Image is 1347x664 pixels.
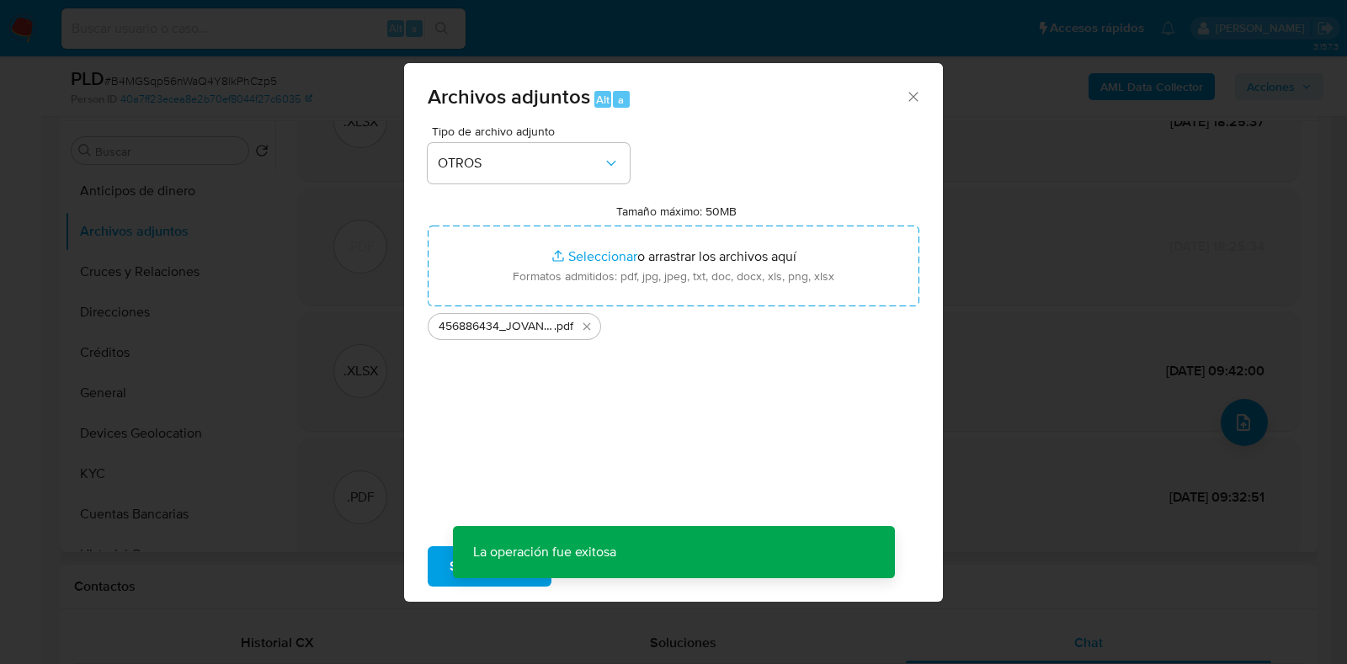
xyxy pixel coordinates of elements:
span: OTROS [438,155,603,172]
span: .pdf [554,318,573,335]
ul: Archivos seleccionados [428,306,919,340]
span: Subir archivo [450,548,530,585]
p: La operación fue exitosa [453,526,636,578]
label: Tamaño máximo: 50MB [616,204,737,219]
span: Cancelar [580,548,635,585]
button: Eliminar 456886434_JOVANNI ALFARO ALONZO AGO2025.pdf [577,316,597,337]
span: Alt [596,92,610,108]
button: Cerrar [905,88,920,104]
button: Subir archivo [428,546,551,587]
button: OTROS [428,143,630,183]
span: Archivos adjuntos [428,82,590,111]
span: Tipo de archivo adjunto [432,125,634,137]
span: a [618,92,624,108]
span: 456886434_JOVANNI [PERSON_NAME] [DATE] [439,318,554,335]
